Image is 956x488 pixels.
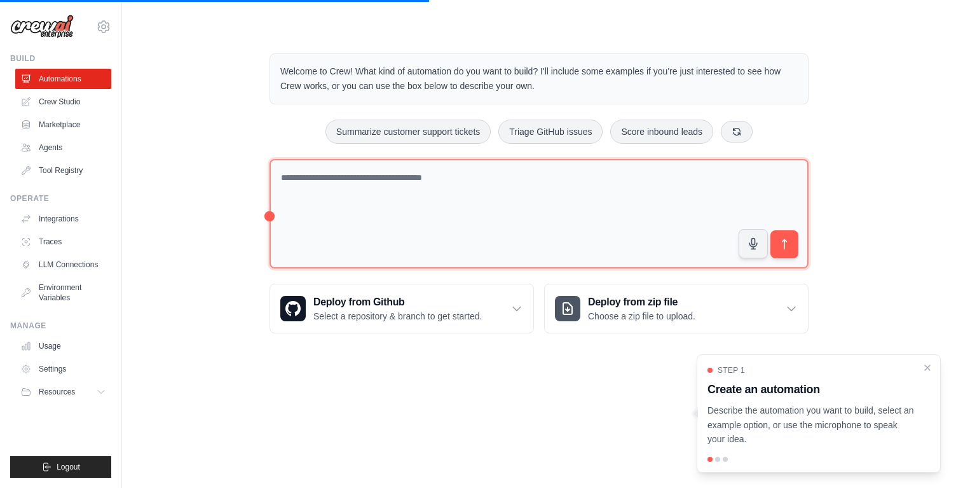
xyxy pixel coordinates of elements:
[10,193,111,204] div: Operate
[10,15,74,39] img: Logo
[15,69,111,89] a: Automations
[15,232,111,252] a: Traces
[588,310,695,323] p: Choose a zip file to upload.
[15,92,111,112] a: Crew Studio
[15,115,111,135] a: Marketplace
[588,295,695,310] h3: Deploy from zip file
[313,295,482,310] h3: Deploy from Github
[325,120,491,144] button: Summarize customer support tickets
[10,53,111,64] div: Build
[15,382,111,402] button: Resources
[707,380,915,398] h3: Create an automation
[39,387,75,397] span: Resources
[610,120,713,144] button: Score inbound leads
[10,321,111,331] div: Manage
[15,209,111,229] a: Integrations
[15,336,111,356] a: Usage
[15,160,111,181] a: Tool Registry
[922,363,932,373] button: Close walkthrough
[15,254,111,275] a: LLM Connections
[313,310,482,323] p: Select a repository & branch to get started.
[10,456,111,478] button: Logout
[15,137,111,158] a: Agents
[707,403,915,447] p: Describe the automation you want to build, select an example option, or use the microphone to spe...
[892,427,956,488] div: 聊天小组件
[15,277,111,308] a: Environment Variables
[57,462,80,472] span: Logout
[280,64,798,94] p: Welcome to Crew! What kind of automation do you want to build? I'll include some examples if you'...
[892,427,956,488] iframe: Chat Widget
[718,365,745,375] span: Step 1
[498,120,603,144] button: Triage GitHub issues
[15,359,111,379] a: Settings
